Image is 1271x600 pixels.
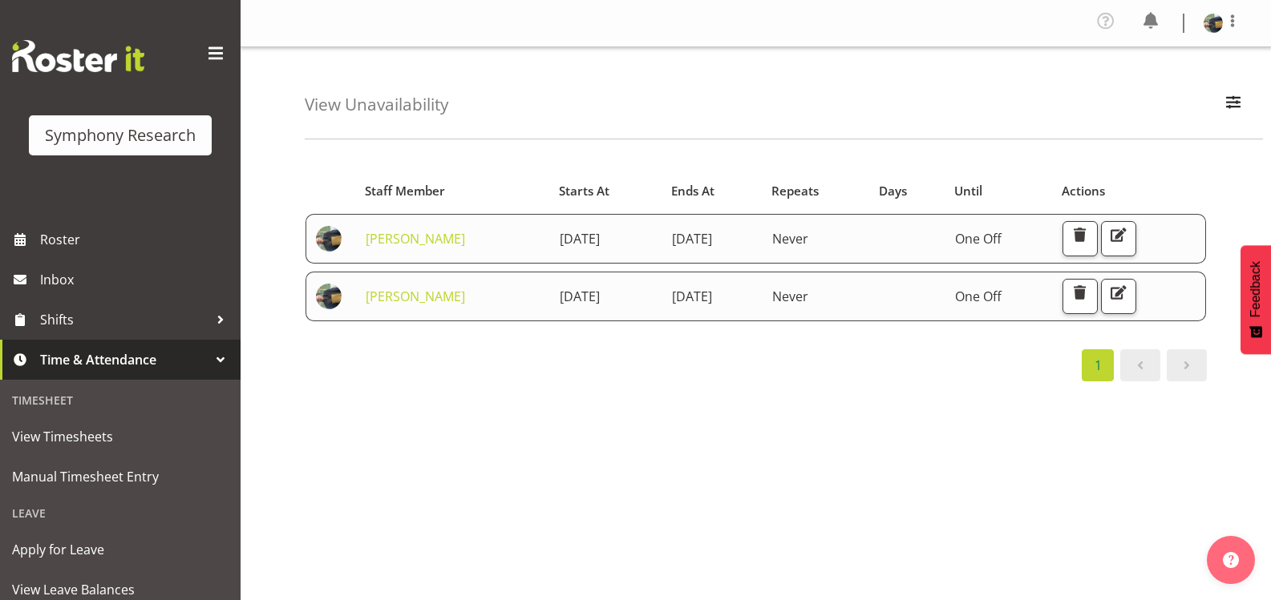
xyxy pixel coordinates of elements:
img: daniel-blaire539fa113fbfe09b833b57134f3ab6bf.png [316,284,342,309]
div: Symphony Research [45,123,196,147]
div: Days [879,182,937,200]
span: One Off [955,230,1002,248]
span: Roster [40,228,233,252]
span: Apply for Leave [12,538,229,562]
img: daniel-blaire539fa113fbfe09b833b57134f3ab6bf.png [316,226,342,252]
img: help-xxl-2.png [1223,552,1239,568]
span: One Off [955,288,1002,305]
a: View Timesheets [4,417,237,457]
div: Ends At [671,182,754,200]
a: Manual Timesheet Entry [4,457,237,497]
div: Until [954,182,1043,200]
span: [DATE] [672,288,712,305]
a: [PERSON_NAME] [366,288,465,305]
span: Time & Attendance [40,348,208,372]
span: Manual Timesheet Entry [12,465,229,489]
a: Apply for Leave [4,530,237,570]
span: Never [772,230,808,248]
button: Delete Unavailability [1063,221,1098,256]
div: Repeats [771,182,860,200]
img: daniel-blaire539fa113fbfe09b833b57134f3ab6bf.png [1204,14,1223,33]
button: Filter Employees [1216,87,1250,123]
div: Timesheet [4,384,237,417]
span: Feedback [1249,261,1263,317]
span: Shifts [40,308,208,332]
button: Edit Unavailability [1101,279,1136,314]
span: Inbox [40,268,233,292]
h4: View Unavailability [305,95,448,114]
span: [DATE] [560,230,600,248]
span: [DATE] [560,288,600,305]
a: [PERSON_NAME] [366,230,465,248]
div: Starts At [559,182,653,200]
span: [DATE] [672,230,712,248]
div: Staff Member [365,182,540,200]
img: Rosterit website logo [12,40,144,72]
button: Delete Unavailability [1063,279,1098,314]
span: Never [772,288,808,305]
button: Feedback - Show survey [1241,245,1271,354]
div: Actions [1062,182,1196,200]
button: Edit Unavailability [1101,221,1136,256]
span: View Timesheets [12,425,229,449]
div: Leave [4,497,237,530]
